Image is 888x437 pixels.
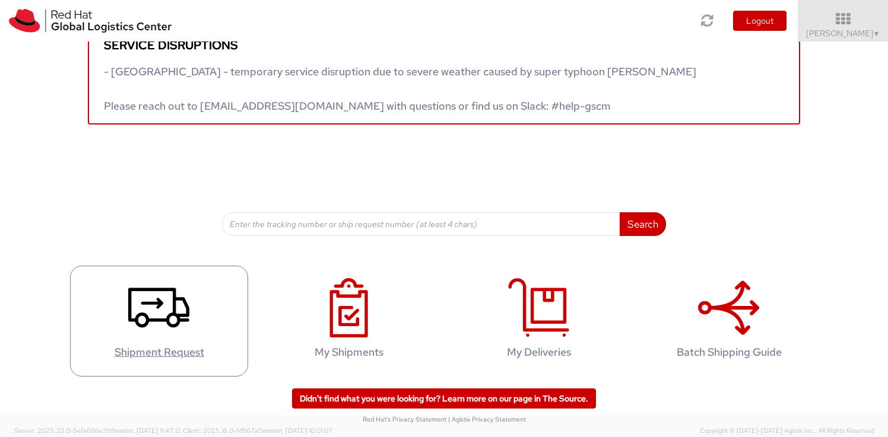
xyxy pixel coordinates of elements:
[462,346,616,358] h4: My Deliveries
[652,346,805,358] h4: Batch Shipping Guide
[104,39,784,52] h5: Service disruptions
[88,28,800,125] a: Service disruptions - [GEOGRAPHIC_DATA] - temporary service disruption due to severe weather caus...
[222,212,620,236] input: Enter the tracking number or ship request number (at least 4 chars)
[292,388,596,409] a: Didn't find what you were looking for? Learn more on our page in The Source.
[700,426,874,436] span: Copyright © [DATE]-[DATE] Agistix Inc., All Rights Reserved
[104,65,696,113] span: - [GEOGRAPHIC_DATA] - temporary service disruption due to severe weather caused by super typhoon ...
[260,266,438,377] a: My Shipments
[806,28,880,39] span: [PERSON_NAME]
[262,426,332,435] span: master, [DATE] 10:01:07
[363,415,446,423] a: Red Hat's Privacy Statement
[450,266,628,377] a: My Deliveries
[873,29,880,39] span: ▼
[14,426,181,435] span: Server: 2025.20.0-5efa686e39f
[113,426,181,435] span: master, [DATE] 11:47:12
[640,266,818,377] a: Batch Shipping Guide
[9,9,172,33] img: rh-logistics-00dfa346123c4ec078e1.svg
[733,11,786,31] button: Logout
[272,346,426,358] h4: My Shipments
[70,266,248,377] a: Shipment Request
[183,426,332,435] span: Client: 2025.18.0-fd567a5
[448,415,526,423] a: | Agistix Privacy Statement
[620,212,666,236] button: Search
[83,346,236,358] h4: Shipment Request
